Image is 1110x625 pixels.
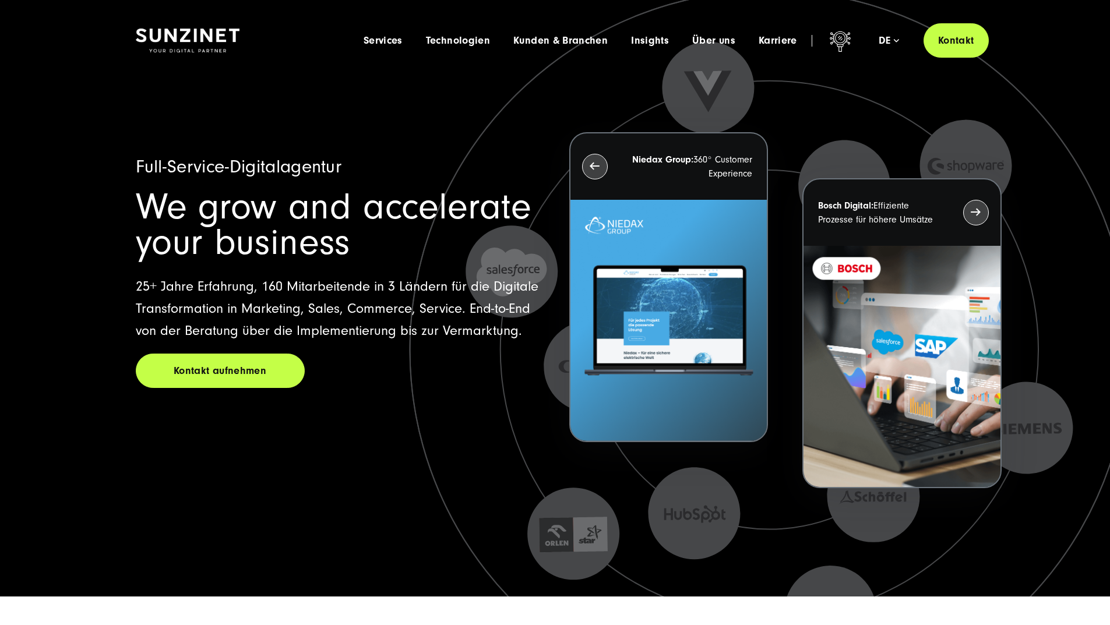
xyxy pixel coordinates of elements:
a: Kontakt aufnehmen [136,354,305,388]
p: 25+ Jahre Erfahrung, 160 Mitarbeitende in 3 Ländern für die Digitale Transformation in Marketing,... [136,276,541,342]
a: Insights [631,35,669,47]
button: Bosch Digital:Effiziente Prozesse für höhere Umsätze BOSCH - Kundeprojekt - Digital Transformatio... [802,178,1001,489]
div: de [879,35,899,47]
img: BOSCH - Kundeprojekt - Digital Transformation Agentur SUNZINET [804,246,1000,488]
a: Karriere [759,35,797,47]
img: SUNZINET Full Service Digital Agentur [136,29,239,53]
a: Kontakt [924,23,989,58]
a: Kunden & Branchen [513,35,608,47]
p: Effiziente Prozesse für höhere Umsätze [818,199,942,227]
img: Letztes Projekt von Niedax. Ein Laptop auf dem die Niedax Website geöffnet ist, auf blauem Hinter... [570,200,767,442]
span: We grow and accelerate your business [136,186,531,263]
strong: Bosch Digital: [818,200,873,211]
a: Über uns [692,35,735,47]
p: 360° Customer Experience [629,153,752,181]
strong: Niedax Group: [632,154,693,165]
a: Services [364,35,403,47]
button: Niedax Group:360° Customer Experience Letztes Projekt von Niedax. Ein Laptop auf dem die Niedax W... [569,132,768,443]
span: Full-Service-Digitalagentur [136,156,342,177]
a: Technologien [426,35,490,47]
